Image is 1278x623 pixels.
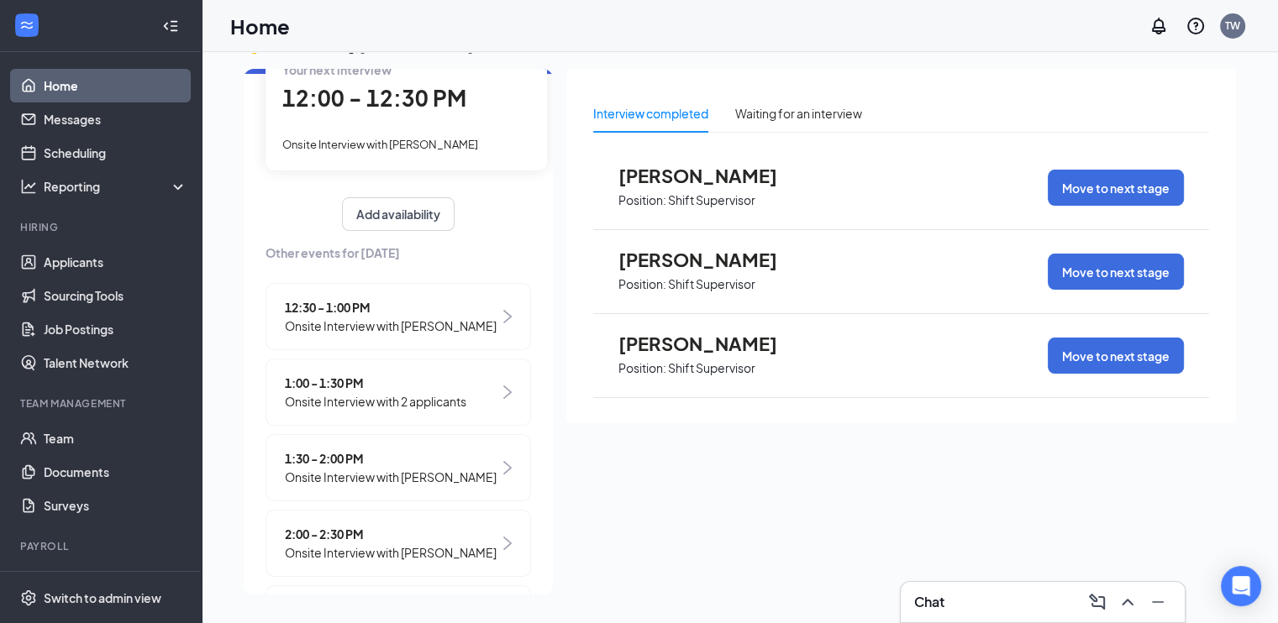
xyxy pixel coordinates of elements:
[44,346,187,380] a: Talent Network
[44,589,161,606] div: Switch to admin view
[285,543,497,562] span: Onsite Interview with [PERSON_NAME]
[285,298,497,317] span: 12:30 - 1:00 PM
[285,449,497,468] span: 1:30 - 2:00 PM
[735,104,862,123] div: Waiting for an interview
[668,276,755,292] p: Shift Supervisor
[285,468,497,486] span: Onsite Interview with [PERSON_NAME]
[20,220,184,234] div: Hiring
[282,84,466,112] span: 12:00 - 12:30 PM
[1186,16,1206,36] svg: QuestionInfo
[44,178,188,195] div: Reporting
[618,165,803,186] span: [PERSON_NAME]
[1048,338,1184,374] button: Move to next stage
[44,136,187,170] a: Scheduling
[593,104,708,123] div: Interview completed
[44,489,187,522] a: Surveys
[230,12,290,40] h1: Home
[20,396,184,411] div: Team Management
[342,197,455,231] button: Add availability
[44,312,187,346] a: Job Postings
[1048,170,1184,206] button: Move to next stage
[20,539,184,553] div: Payroll
[1221,566,1261,606] div: Open Intercom Messenger
[44,69,187,102] a: Home
[266,243,531,262] span: Other events for [DATE]
[44,421,187,455] a: Team
[668,192,755,208] p: Shift Supervisor
[162,18,179,34] svg: Collapse
[618,332,803,354] span: [PERSON_NAME]
[44,102,187,136] a: Messages
[618,276,666,292] p: Position:
[285,392,466,411] span: Onsite Interview with 2 applicants
[1087,592,1107,612] svg: ComposeMessage
[44,245,187,279] a: Applicants
[1144,589,1171,615] button: Minimize
[1118,592,1138,612] svg: ChevronUp
[285,374,466,392] span: 1:00 - 1:30 PM
[282,62,392,77] span: Your next interview
[20,589,37,606] svg: Settings
[285,525,497,543] span: 2:00 - 2:30 PM
[285,317,497,335] span: Onsite Interview with [PERSON_NAME]
[1149,16,1169,36] svg: Notifications
[282,138,478,151] span: Onsite Interview with [PERSON_NAME]
[668,360,755,376] p: Shift Supervisor
[1148,592,1168,612] svg: Minimize
[18,17,35,34] svg: WorkstreamLogo
[1048,254,1184,290] button: Move to next stage
[914,593,944,611] h3: Chat
[618,249,803,270] span: [PERSON_NAME]
[618,192,666,208] p: Position:
[44,279,187,312] a: Sourcing Tools
[1084,589,1111,615] button: ComposeMessage
[44,455,187,489] a: Documents
[618,360,666,376] p: Position:
[1225,18,1240,33] div: TW
[20,178,37,195] svg: Analysis
[1114,589,1141,615] button: ChevronUp
[44,564,187,598] a: PayrollCrown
